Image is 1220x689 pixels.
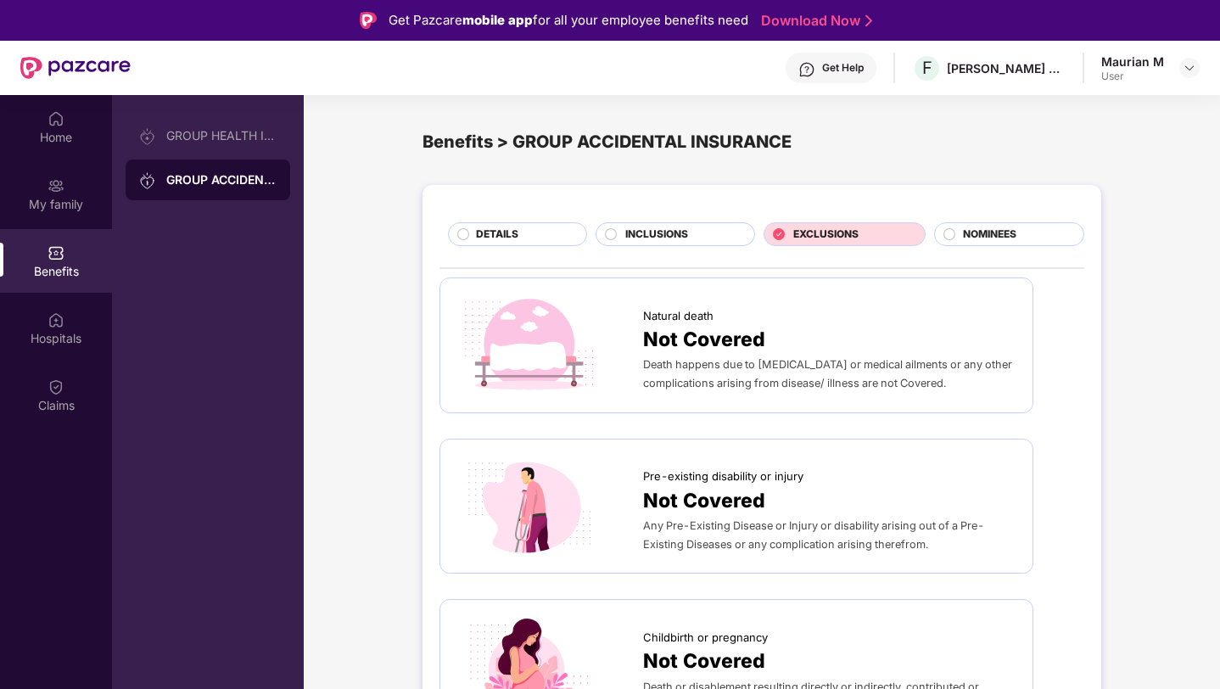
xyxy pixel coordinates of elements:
img: svg+xml;base64,PHN2ZyBpZD0iSGVscC0zMngzMiIgeG1sbnM9Imh0dHA6Ly93d3cudzMub3JnLzIwMDAvc3ZnIiB3aWR0aD... [798,61,815,78]
span: Death happens due to [MEDICAL_DATA] or medical ailments or any other complications arising from d... [643,358,1012,389]
span: INCLUSIONS [625,227,688,243]
img: svg+xml;base64,PHN2ZyBpZD0iQmVuZWZpdHMiIHhtbG5zPSJodHRwOi8vd3d3LnczLm9yZy8yMDAwL3N2ZyIgd2lkdGg9Ij... [48,244,64,261]
img: svg+xml;base64,PHN2ZyBpZD0iQ2xhaW0iIHhtbG5zPSJodHRwOi8vd3d3LnczLm9yZy8yMDAwL3N2ZyIgd2lkdGg9IjIwIi... [48,378,64,395]
a: Download Now [761,12,867,30]
span: Not Covered [643,324,765,355]
span: Any Pre-Existing Disease or Injury or disability arising out of a Pre-Existing Diseases or any co... [643,519,984,551]
div: GROUP HEALTH INSURANCE [166,129,277,143]
span: Natural death [643,307,714,324]
span: Childbirth or pregnancy [643,629,768,646]
div: [PERSON_NAME] & [PERSON_NAME] Labs Private Limited [947,60,1066,76]
div: User [1101,70,1164,83]
div: Get Pazcare for all your employee benefits need [389,10,748,31]
img: Stroke [865,12,872,30]
span: F [922,58,932,78]
img: icon [457,457,601,557]
img: icon [457,295,601,395]
span: Pre-existing disability or injury [643,468,803,485]
img: svg+xml;base64,PHN2ZyBpZD0iRHJvcGRvd24tMzJ4MzIiIHhtbG5zPSJodHRwOi8vd3d3LnczLm9yZy8yMDAwL3N2ZyIgd2... [1183,61,1196,75]
span: Not Covered [643,485,765,516]
div: Get Help [822,61,864,75]
img: svg+xml;base64,PHN2ZyBpZD0iSG9zcGl0YWxzIiB4bWxucz0iaHR0cDovL3d3dy53My5vcmcvMjAwMC9zdmciIHdpZHRoPS... [48,311,64,328]
span: Not Covered [643,646,765,676]
div: Maurian M [1101,53,1164,70]
div: GROUP ACCIDENTAL INSURANCE [166,171,277,188]
span: NOMINEES [963,227,1016,243]
img: svg+xml;base64,PHN2ZyBpZD0iSG9tZSIgeG1sbnM9Imh0dHA6Ly93d3cudzMub3JnLzIwMDAvc3ZnIiB3aWR0aD0iMjAiIG... [48,110,64,127]
img: svg+xml;base64,PHN2ZyB3aWR0aD0iMjAiIGhlaWdodD0iMjAiIHZpZXdCb3g9IjAgMCAyMCAyMCIgZmlsbD0ibm9uZSIgeG... [139,128,156,145]
img: New Pazcare Logo [20,57,131,79]
div: Benefits > GROUP ACCIDENTAL INSURANCE [423,129,1101,155]
span: EXCLUSIONS [793,227,859,243]
img: Logo [360,12,377,29]
span: DETAILS [476,227,518,243]
strong: mobile app [462,12,533,28]
img: svg+xml;base64,PHN2ZyB3aWR0aD0iMjAiIGhlaWdodD0iMjAiIHZpZXdCb3g9IjAgMCAyMCAyMCIgZmlsbD0ibm9uZSIgeG... [48,177,64,194]
img: svg+xml;base64,PHN2ZyB3aWR0aD0iMjAiIGhlaWdodD0iMjAiIHZpZXdCb3g9IjAgMCAyMCAyMCIgZmlsbD0ibm9uZSIgeG... [139,172,156,189]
